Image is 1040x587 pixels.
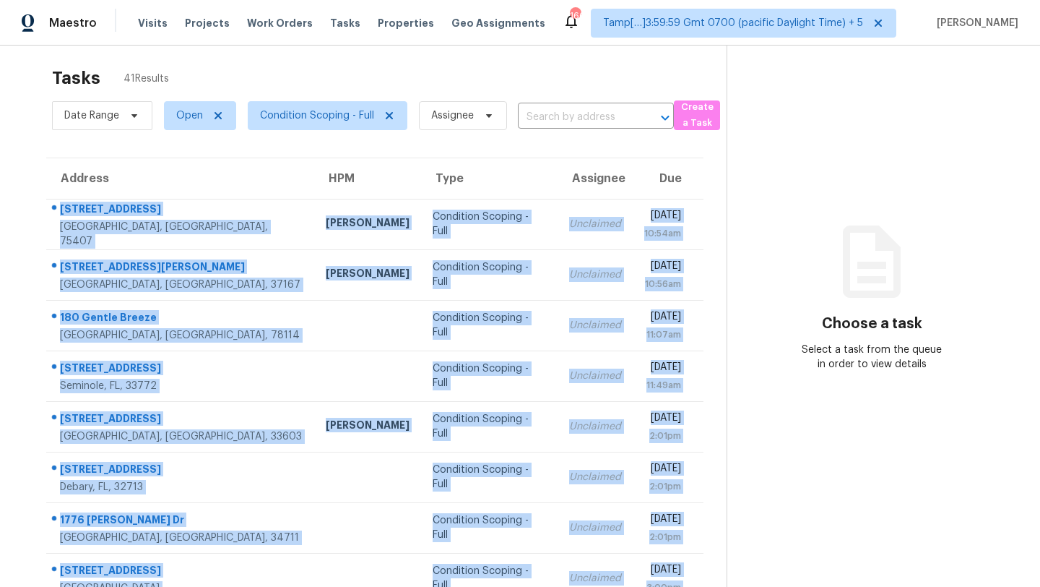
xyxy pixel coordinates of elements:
[330,18,360,28] span: Tasks
[314,158,421,199] th: HPM
[644,512,681,530] div: [DATE]
[60,513,303,531] div: 1776 [PERSON_NAME] Dr
[569,571,621,586] div: Unclaimed
[433,412,546,441] div: Condition Scoping - Full
[60,361,303,379] div: [STREET_ADDRESS]
[644,360,681,378] div: [DATE]
[644,562,681,580] div: [DATE]
[644,378,681,393] div: 11:49am
[644,208,681,226] div: [DATE]
[60,480,303,494] div: Debary, FL, 32713
[60,202,303,220] div: [STREET_ADDRESS]
[644,461,681,479] div: [DATE]
[644,277,681,291] div: 10:56am
[633,158,703,199] th: Due
[451,16,545,30] span: Geo Assignments
[674,100,720,130] button: Create a Task
[60,379,303,393] div: Seminole, FL, 33772
[123,72,169,86] span: 41 Results
[60,531,303,545] div: [GEOGRAPHIC_DATA], [GEOGRAPHIC_DATA], 34711
[60,260,303,278] div: [STREET_ADDRESS][PERSON_NAME]
[138,16,168,30] span: Visits
[326,215,409,233] div: [PERSON_NAME]
[176,108,203,123] span: Open
[64,108,119,123] span: Date Range
[931,16,1018,30] span: [PERSON_NAME]
[569,520,621,535] div: Unclaimed
[644,309,681,327] div: [DATE]
[260,108,374,123] span: Condition Scoping - Full
[421,158,558,199] th: Type
[52,71,100,85] h2: Tasks
[518,106,633,129] input: Search by address
[799,343,945,372] div: Select a task from the queue in order to view details
[681,99,713,132] span: Create a Task
[822,317,922,331] h3: Choose a task
[46,158,314,199] th: Address
[60,563,303,581] div: [STREET_ADDRESS]
[655,108,675,128] button: Open
[569,369,621,383] div: Unclaimed
[569,419,621,434] div: Unclaimed
[644,530,681,544] div: 2:01pm
[569,470,621,484] div: Unclaimed
[433,463,546,492] div: Condition Scoping - Full
[326,266,409,284] div: [PERSON_NAME]
[60,411,303,429] div: [STREET_ADDRESS]
[60,462,303,480] div: [STREET_ADDRESS]
[433,513,546,542] div: Condition Scoping - Full
[644,327,681,342] div: 11:07am
[433,210,546,239] div: Condition Scoping - Full
[570,9,580,23] div: 166
[644,479,681,494] div: 2:01pm
[60,220,303,249] div: [GEOGRAPHIC_DATA], [GEOGRAPHIC_DATA], 75407
[644,226,681,241] div: 10:54am
[247,16,313,30] span: Work Orders
[60,278,303,292] div: [GEOGRAPHIC_DATA], [GEOGRAPHIC_DATA], 37167
[569,318,621,333] div: Unclaimed
[603,16,863,30] span: Tamp[…]3:59:59 Gmt 0700 (pacific Daylight Time) + 5
[569,267,621,282] div: Unclaimed
[433,361,546,390] div: Condition Scoping - Full
[60,310,303,328] div: 180 Gentle Breeze
[433,260,546,289] div: Condition Scoping - Full
[60,328,303,343] div: [GEOGRAPHIC_DATA], [GEOGRAPHIC_DATA], 78114
[60,429,303,444] div: [GEOGRAPHIC_DATA], [GEOGRAPHIC_DATA], 33603
[49,16,97,30] span: Maestro
[569,217,621,231] div: Unclaimed
[644,259,681,277] div: [DATE]
[185,16,230,30] span: Projects
[644,411,681,429] div: [DATE]
[326,418,409,436] div: [PERSON_NAME]
[558,158,633,199] th: Assignee
[431,108,474,123] span: Assignee
[378,16,434,30] span: Properties
[644,429,681,443] div: 2:01pm
[433,311,546,340] div: Condition Scoping - Full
